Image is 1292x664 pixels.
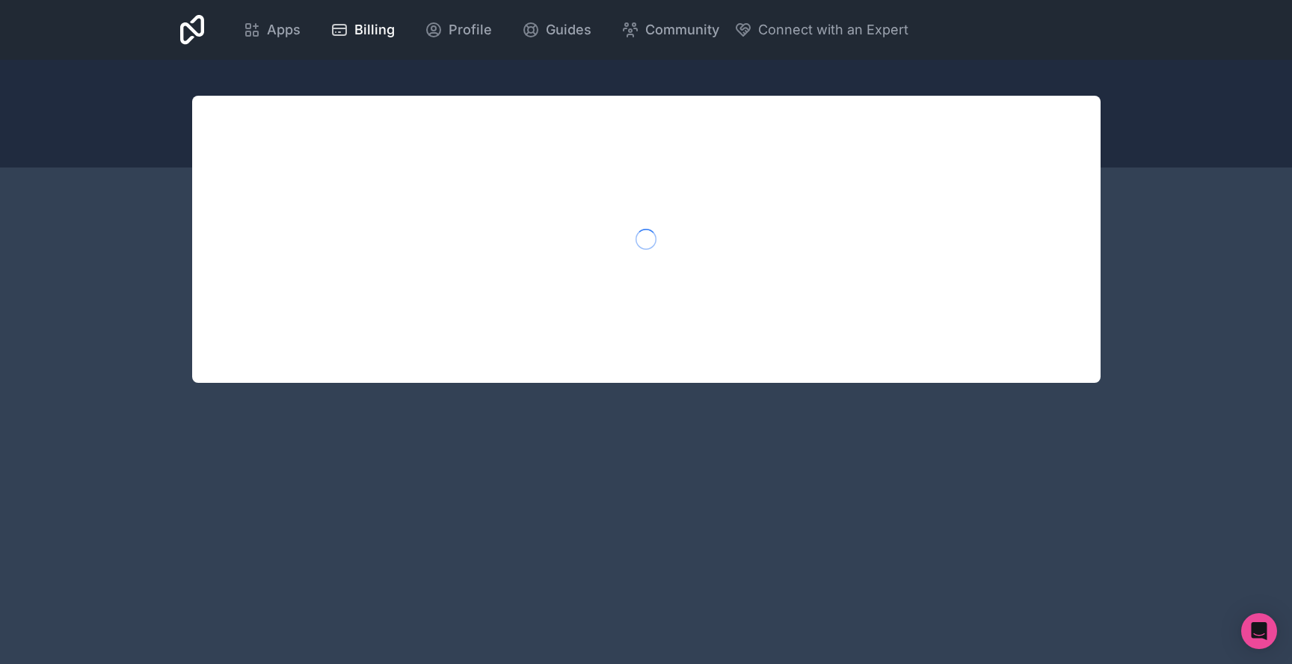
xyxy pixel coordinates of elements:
[758,19,908,40] span: Connect with an Expert
[231,13,313,46] a: Apps
[734,19,908,40] button: Connect with an Expert
[354,19,395,40] span: Billing
[449,19,492,40] span: Profile
[645,19,719,40] span: Community
[267,19,301,40] span: Apps
[609,13,731,46] a: Community
[413,13,504,46] a: Profile
[1241,613,1277,649] div: Open Intercom Messenger
[510,13,603,46] a: Guides
[546,19,591,40] span: Guides
[319,13,407,46] a: Billing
